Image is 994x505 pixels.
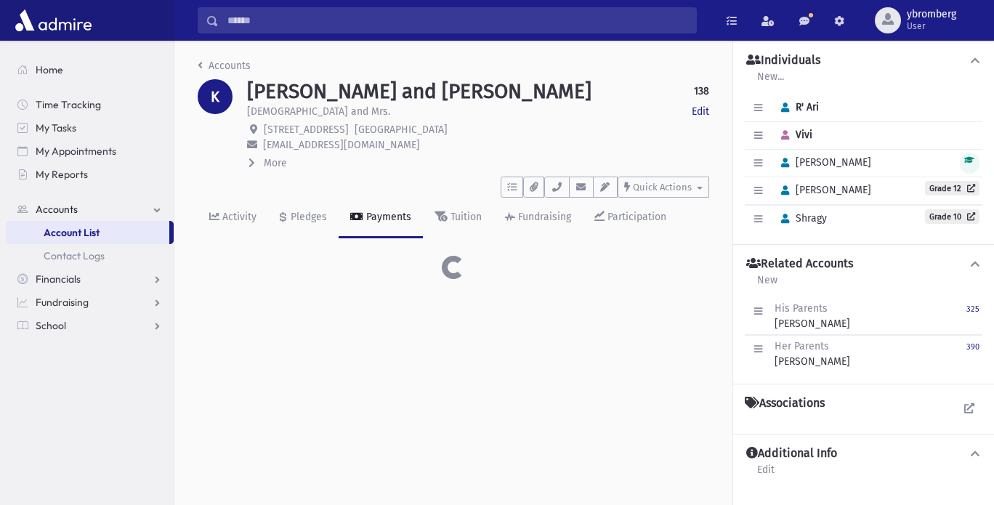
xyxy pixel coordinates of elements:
[6,314,174,337] a: School
[6,291,174,314] a: Fundraising
[907,9,956,20] span: ybromberg
[423,198,493,238] a: Tuition
[44,226,100,239] span: Account List
[775,184,871,196] span: [PERSON_NAME]
[6,267,174,291] a: Financials
[6,116,174,140] a: My Tasks
[219,7,696,33] input: Search
[583,198,678,238] a: Participation
[966,339,979,369] a: 390
[745,396,825,411] h4: Associations
[493,198,583,238] a: Fundraising
[775,340,829,352] span: Her Parents
[6,93,174,116] a: Time Tracking
[907,20,956,32] span: User
[694,84,709,99] strong: 138
[36,296,89,309] span: Fundraising
[198,79,233,114] div: K
[36,63,63,76] span: Home
[746,256,853,272] h4: Related Accounts
[36,319,66,332] span: School
[6,221,169,244] a: Account List
[756,272,778,298] a: New
[775,101,819,113] span: R' Ari
[966,342,979,352] small: 390
[268,198,339,238] a: Pledges
[633,182,692,193] span: Quick Actions
[6,198,174,221] a: Accounts
[745,446,982,461] button: Additional Info
[745,256,982,272] button: Related Accounts
[264,124,349,136] span: [STREET_ADDRESS]
[692,104,709,119] a: Edit
[12,6,95,35] img: AdmirePro
[605,211,666,223] div: Participation
[775,339,850,369] div: [PERSON_NAME]
[756,461,775,488] a: Edit
[36,145,116,158] span: My Appointments
[247,155,288,171] button: More
[775,301,850,331] div: [PERSON_NAME]
[775,302,828,315] span: His Parents
[247,79,591,104] h1: [PERSON_NAME] and [PERSON_NAME]
[775,212,827,225] span: Shragy
[219,211,256,223] div: Activity
[288,211,327,223] div: Pledges
[756,68,785,94] a: New...
[36,168,88,181] span: My Reports
[36,121,76,134] span: My Tasks
[263,139,420,151] span: [EMAIL_ADDRESS][DOMAIN_NAME]
[925,181,979,195] a: Grade 12
[618,177,709,198] button: Quick Actions
[198,198,268,238] a: Activity
[925,209,979,224] a: Grade 10
[6,140,174,163] a: My Appointments
[355,124,448,136] span: [GEOGRAPHIC_DATA]
[515,211,571,223] div: Fundraising
[966,304,979,314] small: 325
[966,301,979,331] a: 325
[6,58,174,81] a: Home
[363,211,411,223] div: Payments
[44,249,105,262] span: Contact Logs
[745,53,982,68] button: Individuals
[746,53,820,68] h4: Individuals
[198,60,251,72] a: Accounts
[36,203,78,216] span: Accounts
[746,446,837,461] h4: Additional Info
[198,58,251,79] nav: breadcrumb
[339,198,423,238] a: Payments
[264,157,287,169] span: More
[775,156,871,169] span: [PERSON_NAME]
[6,244,174,267] a: Contact Logs
[448,211,482,223] div: Tuition
[36,272,81,286] span: Financials
[247,104,390,119] p: [DEMOGRAPHIC_DATA] and Mrs.
[36,98,101,111] span: Time Tracking
[6,163,174,186] a: My Reports
[775,129,812,141] span: Vivi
